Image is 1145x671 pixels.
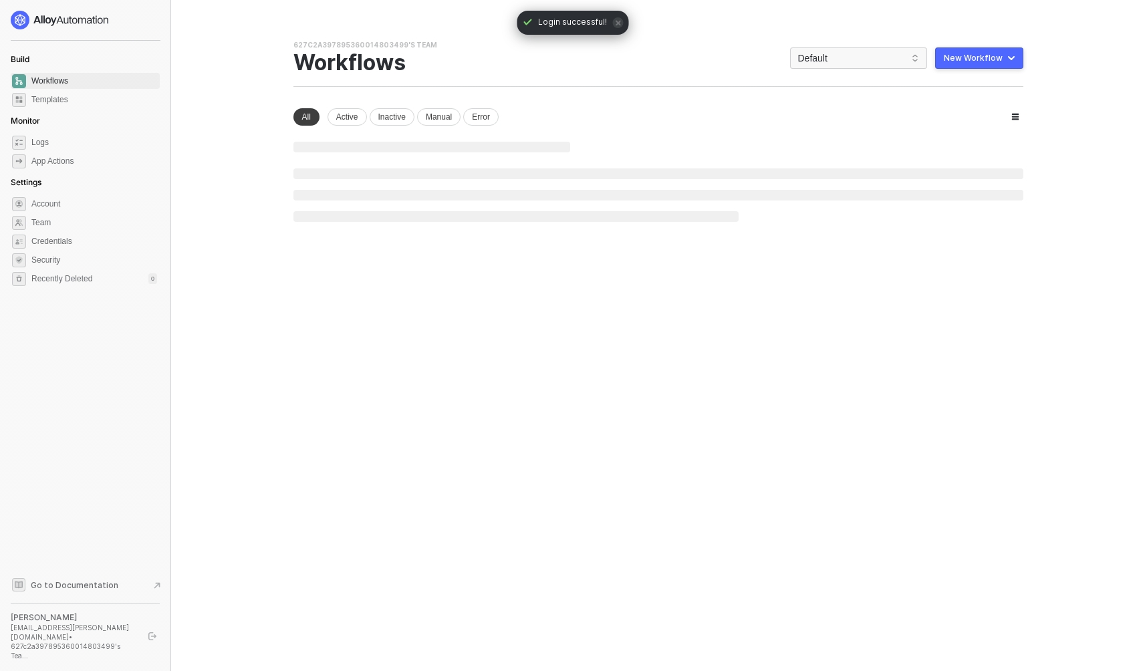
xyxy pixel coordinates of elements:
a: Knowledge Base [11,577,160,593]
span: Monitor [11,116,40,126]
div: Inactive [370,108,414,126]
span: Settings [11,177,41,187]
span: settings [12,197,26,211]
span: dashboard [12,74,26,88]
div: Workflows [293,50,503,76]
span: Workflows [31,73,157,89]
div: Active [328,108,367,126]
button: New Workflow [935,47,1023,69]
span: Security [31,252,157,268]
div: New Workflow [944,53,1003,63]
span: security [12,253,26,267]
span: Login successful! [538,16,607,29]
span: Logs [31,134,157,150]
span: settings [12,272,26,286]
span: document-arrow [150,579,164,592]
span: Go to Documentation [31,579,118,591]
div: 0 [148,273,157,284]
span: Default [798,48,919,68]
span: Templates [31,92,157,108]
span: Recently Deleted [31,273,92,285]
span: Team [31,215,157,231]
span: marketplace [12,93,26,107]
a: logo [11,11,160,29]
div: Error [463,108,499,126]
span: icon-app-actions [12,154,26,168]
span: credentials [12,235,26,249]
span: icon-logs [12,136,26,150]
span: logout [148,632,156,640]
span: icon-check [522,17,533,27]
div: App Actions [31,156,74,167]
span: Credentials [31,233,157,249]
div: Manual [417,108,461,126]
div: 627c2a397895360014803499's Team [293,40,437,50]
span: Build [11,54,29,64]
span: team [12,216,26,230]
img: logo [11,11,110,29]
span: icon-close [612,17,623,28]
div: All [293,108,320,126]
span: Account [31,196,157,212]
span: documentation [12,578,25,591]
div: [EMAIL_ADDRESS][PERSON_NAME][DOMAIN_NAME] • 627c2a397895360014803499's Tea... [11,623,136,660]
div: [PERSON_NAME] [11,612,136,623]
